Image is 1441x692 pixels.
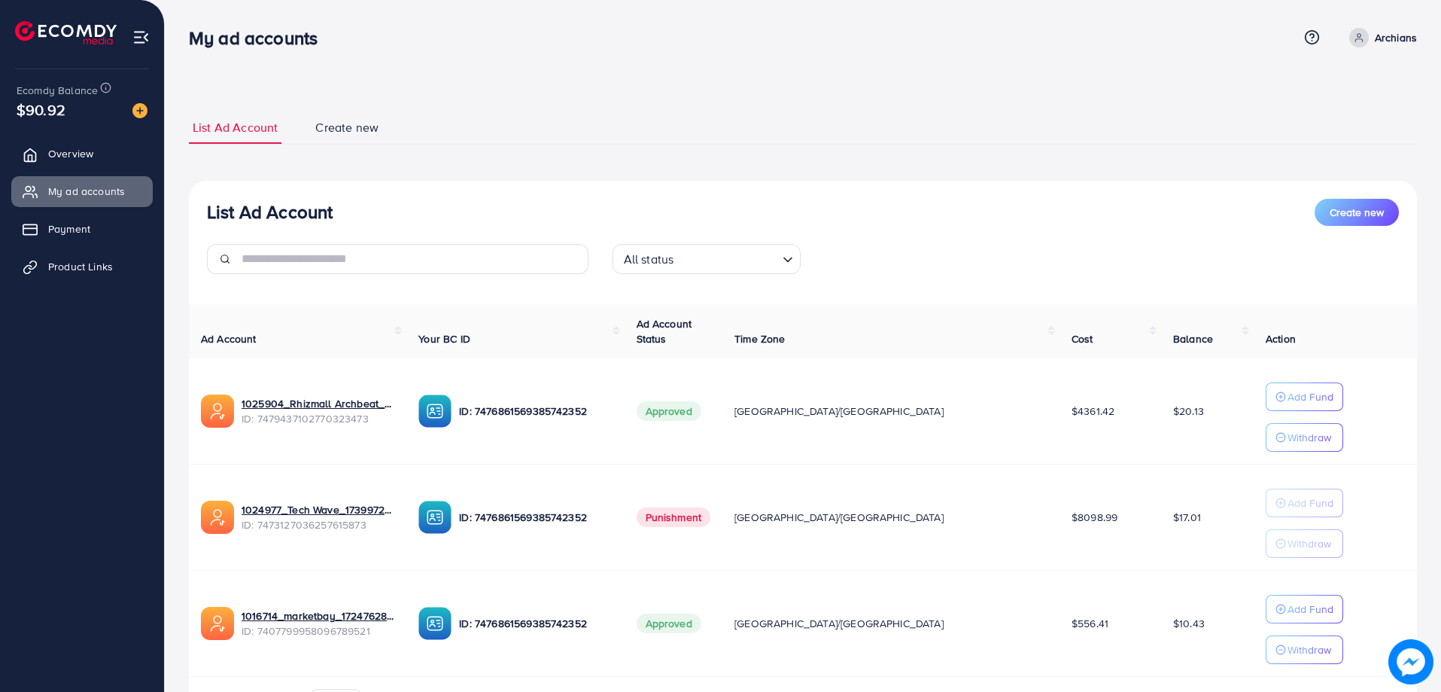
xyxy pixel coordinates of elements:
[242,623,394,639] span: ID: 7407799958096789521
[11,251,153,282] a: Product Links
[11,139,153,169] a: Overview
[459,508,612,526] p: ID: 7476861569385742352
[418,501,451,534] img: ic-ba-acc.ded83a64.svg
[1287,428,1331,447] p: Withdraw
[613,244,801,274] div: Search for option
[1287,641,1331,659] p: Withdraw
[1173,510,1201,525] span: $17.01
[1072,510,1117,525] span: $8098.99
[242,608,394,639] div: <span class='underline'>1016714_marketbay_1724762849692</span></br>7407799958096789521
[1375,29,1417,47] p: Archians
[1266,331,1296,346] span: Action
[637,614,701,633] span: Approved
[48,259,113,274] span: Product Links
[734,331,785,346] span: Time Zone
[418,395,451,428] img: ic-ba-acc.ded83a64.svg
[48,146,93,161] span: Overview
[1287,388,1333,406] p: Add Fund
[1173,404,1204,419] span: $20.13
[132,103,147,118] img: image
[242,396,394,427] div: <span class='underline'>1025904_Rhizmall Archbeat_1741442161001</span></br>7479437102770323473
[1072,616,1108,631] span: $556.41
[637,508,711,527] span: Punishment
[459,402,612,420] p: ID: 7476861569385742352
[17,99,65,120] span: $90.92
[132,29,150,46] img: menu
[1266,595,1343,623] button: Add Fund
[1173,616,1205,631] span: $10.43
[201,607,234,640] img: ic-ads-acc.e4c84228.svg
[1072,404,1114,419] span: $4361.42
[734,404,944,419] span: [GEOGRAPHIC_DATA]/[GEOGRAPHIC_DATA]
[242,396,394,411] a: 1025904_Rhizmall Archbeat_1741442161001
[15,21,117,44] img: logo
[621,248,677,270] span: All status
[242,517,394,532] span: ID: 7473127036257615873
[1266,489,1343,517] button: Add Fund
[1330,205,1384,220] span: Create new
[1266,383,1343,411] button: Add Fund
[418,331,470,346] span: Your BC ID
[11,176,153,206] a: My ad accounts
[189,27,330,49] h3: My ad accounts
[1266,529,1343,558] button: Withdraw
[201,395,234,428] img: ic-ads-acc.e4c84228.svg
[734,616,944,631] span: [GEOGRAPHIC_DATA]/[GEOGRAPHIC_DATA]
[242,608,394,623] a: 1016714_marketbay_1724762849692
[1173,331,1213,346] span: Balance
[1072,331,1093,346] span: Cost
[315,119,378,136] span: Create new
[48,184,125,199] span: My ad accounts
[1389,640,1433,684] img: image
[1343,28,1417,47] a: Archians
[242,502,394,533] div: <span class='underline'>1024977_Tech Wave_1739972983986</span></br>7473127036257615873
[459,614,612,633] p: ID: 7476861569385742352
[201,501,234,534] img: ic-ads-acc.e4c84228.svg
[11,214,153,244] a: Payment
[17,83,98,98] span: Ecomdy Balance
[193,119,278,136] span: List Ad Account
[1266,636,1343,664] button: Withdraw
[637,401,701,421] span: Approved
[418,607,451,640] img: ic-ba-acc.ded83a64.svg
[201,331,257,346] span: Ad Account
[637,316,692,346] span: Ad Account Status
[734,510,944,525] span: [GEOGRAPHIC_DATA]/[GEOGRAPHIC_DATA]
[1315,199,1399,226] button: Create new
[678,245,776,270] input: Search for option
[1266,423,1343,452] button: Withdraw
[1287,600,1333,618] p: Add Fund
[242,411,394,426] span: ID: 7479437102770323473
[1287,535,1331,553] p: Withdraw
[48,221,90,236] span: Payment
[1287,494,1333,512] p: Add Fund
[207,201,333,223] h3: List Ad Account
[242,502,394,517] a: 1024977_Tech Wave_1739972983986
